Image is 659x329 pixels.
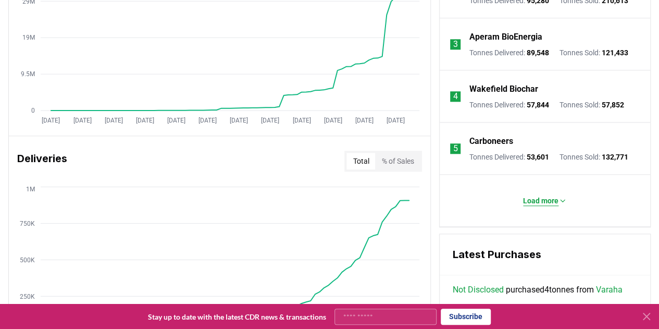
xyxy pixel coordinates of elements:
[198,116,217,124] tspan: [DATE]
[469,47,549,58] p: Tonnes Delivered :
[20,220,35,227] tspan: 750K
[324,116,342,124] tspan: [DATE]
[73,116,92,124] tspan: [DATE]
[261,116,279,124] tspan: [DATE]
[469,31,542,43] a: Aperam BioEnergia
[453,90,458,103] p: 4
[20,256,35,263] tspan: 500K
[600,302,633,315] a: Carbofex
[453,38,458,51] p: 3
[469,135,513,148] a: Carboneers
[31,107,35,114] tspan: 0
[453,142,458,155] p: 5
[559,100,624,110] p: Tonnes Sold :
[375,153,420,169] button: % of Sales
[559,152,628,162] p: Tonnes Sold :
[452,302,633,315] span: purchased 32 tonnes from
[22,34,35,41] tspan: 19M
[601,48,628,57] span: 121,433
[526,48,549,57] span: 89,548
[293,116,311,124] tspan: [DATE]
[136,116,154,124] tspan: [DATE]
[595,284,622,296] a: Varaha
[387,116,405,124] tspan: [DATE]
[452,302,503,315] a: Not Disclosed
[469,100,549,110] p: Tonnes Delivered :
[167,116,185,124] tspan: [DATE]
[515,190,575,211] button: Load more
[17,151,67,172] h3: Deliveries
[452,284,503,296] a: Not Disclosed
[526,153,549,161] span: 53,601
[559,47,628,58] p: Tonnes Sold :
[105,116,123,124] tspan: [DATE]
[469,152,549,162] p: Tonnes Delivered :
[346,153,375,169] button: Total
[20,293,35,300] tspan: 250K
[526,101,549,109] span: 57,844
[21,70,35,78] tspan: 9.5M
[452,284,622,296] span: purchased 4 tonnes from
[355,116,374,124] tspan: [DATE]
[601,153,628,161] span: 132,771
[42,116,60,124] tspan: [DATE]
[230,116,248,124] tspan: [DATE]
[523,196,558,206] p: Load more
[452,247,638,262] h3: Latest Purchases
[469,83,538,95] a: Wakefield Biochar
[601,101,624,109] span: 57,852
[26,185,35,192] tspan: 1M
